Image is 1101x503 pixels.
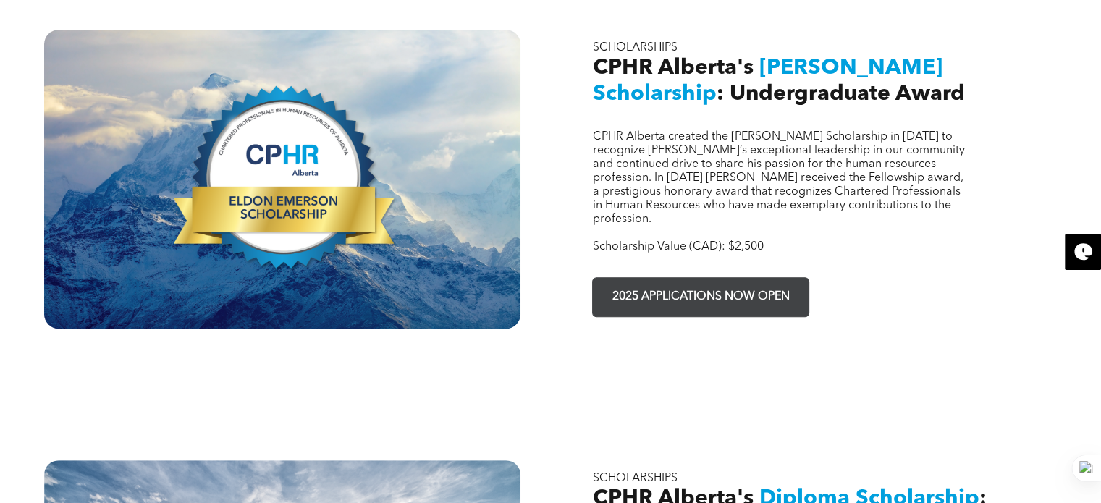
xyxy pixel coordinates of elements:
[592,57,942,105] span: [PERSON_NAME] Scholarship
[592,473,677,484] span: SCHOLARSHIPS
[592,277,809,317] a: 2025 APPLICATIONS NOW OPEN
[592,42,677,54] span: SCHOLARSHIPS
[592,131,964,225] span: CPHR Alberta created the [PERSON_NAME] Scholarship in [DATE] to recognize [PERSON_NAME]’s excepti...
[592,57,753,79] span: CPHR Alberta's
[607,283,795,311] span: 2025 APPLICATIONS NOW OPEN
[716,83,964,105] span: : Undergraduate Award
[592,241,763,253] span: Scholarship Value (CAD): $2,500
